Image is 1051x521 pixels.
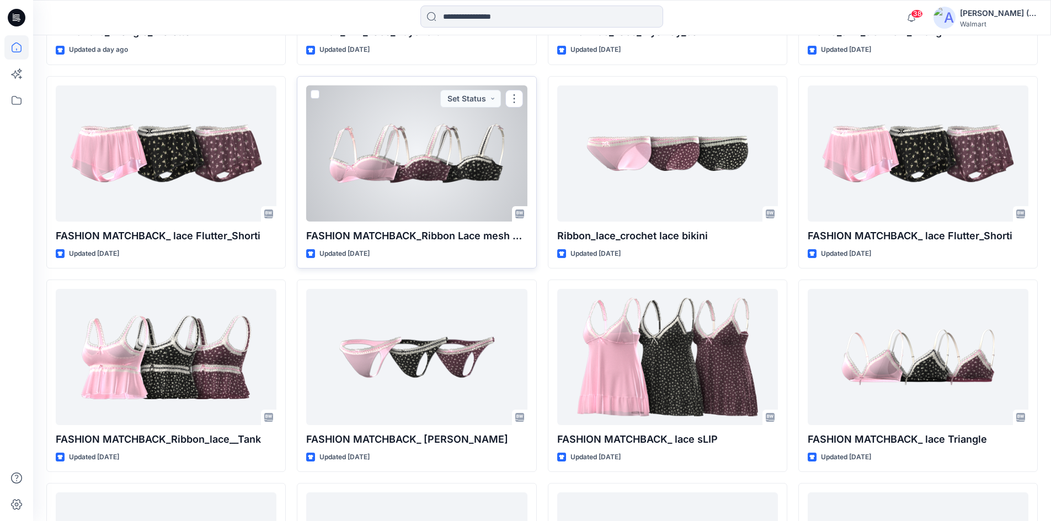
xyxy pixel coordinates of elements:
[808,85,1028,222] a: FASHION MATCHBACK_ lace Flutter_Shorti
[56,85,276,222] a: FASHION MATCHBACK_ lace Flutter_Shorti
[821,452,871,463] p: Updated [DATE]
[808,228,1028,244] p: FASHION MATCHBACK_ lace Flutter_Shorti
[319,44,370,56] p: Updated [DATE]
[808,289,1028,425] a: FASHION MATCHBACK_ lace Triangle
[960,7,1037,20] div: [PERSON_NAME] (Delta Galil)
[306,85,527,222] a: FASHION MATCHBACK_Ribbon Lace mesh bralette.2
[557,289,778,425] a: FASHION MATCHBACK_ lace sLIP
[319,452,370,463] p: Updated [DATE]
[306,289,527,425] a: FASHION MATCHBACK_ lace Thongi
[960,20,1037,28] div: Walmart
[570,248,621,260] p: Updated [DATE]
[56,432,276,447] p: FASHION MATCHBACK_Ribbon_lace__Tank
[557,432,778,447] p: FASHION MATCHBACK_ lace sLIP
[570,452,621,463] p: Updated [DATE]
[56,289,276,425] a: FASHION MATCHBACK_Ribbon_lace__Tank
[557,85,778,222] a: Ribbon_lace_crochet lace bikini
[570,44,621,56] p: Updated [DATE]
[306,432,527,447] p: FASHION MATCHBACK_ [PERSON_NAME]
[933,7,956,29] img: avatar
[306,228,527,244] p: FASHION MATCHBACK_Ribbon Lace mesh bralette.2
[821,44,871,56] p: Updated [DATE]
[69,452,119,463] p: Updated [DATE]
[69,248,119,260] p: Updated [DATE]
[69,44,128,56] p: Updated a day ago
[557,228,778,244] p: Ribbon_lace_crochet lace bikini
[821,248,871,260] p: Updated [DATE]
[56,228,276,244] p: FASHION MATCHBACK_ lace Flutter_Shorti
[808,432,1028,447] p: FASHION MATCHBACK_ lace Triangle
[911,9,923,18] span: 38
[319,248,370,260] p: Updated [DATE]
